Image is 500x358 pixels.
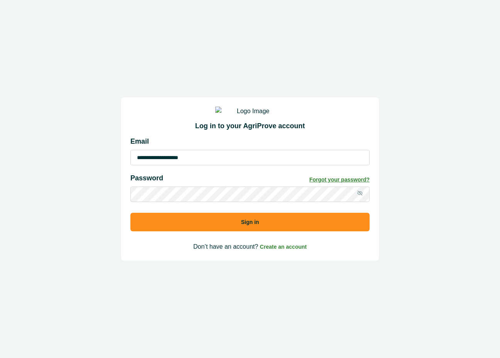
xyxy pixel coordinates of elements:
h2: Log in to your AgriProve account [130,122,370,131]
p: Password [130,173,163,183]
img: Logo Image [215,107,285,116]
a: Forgot your password? [309,176,370,184]
button: Sign in [130,213,370,231]
span: Create an account [260,244,307,250]
p: Don’t have an account? [130,242,370,251]
a: Create an account [260,243,307,250]
p: Email [130,136,370,147]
